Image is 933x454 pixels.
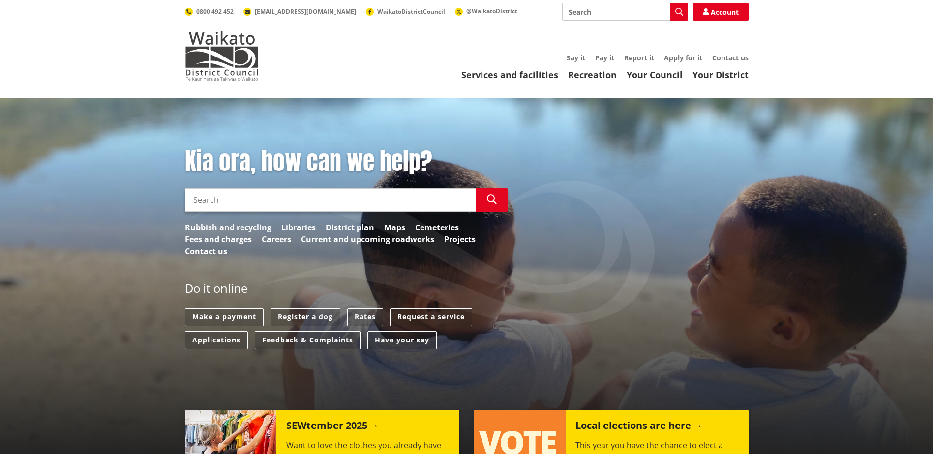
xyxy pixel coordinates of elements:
[377,7,445,16] span: WaikatoDistrictCouncil
[415,222,459,233] a: Cemeteries
[455,7,517,15] a: @WaikatoDistrict
[286,420,379,434] h2: SEWtember 2025
[461,69,558,81] a: Services and facilities
[255,331,361,349] a: Feedback & Complaints
[575,420,703,434] h2: Local elections are here
[712,53,749,62] a: Contact us
[262,233,291,245] a: Careers
[281,222,316,233] a: Libraries
[627,69,683,81] a: Your Council
[562,3,688,21] input: Search input
[444,233,476,245] a: Projects
[185,188,476,212] input: Search input
[185,331,248,349] a: Applications
[347,308,383,326] a: Rates
[243,7,356,16] a: [EMAIL_ADDRESS][DOMAIN_NAME]
[301,233,434,245] a: Current and upcoming roadworks
[595,53,614,62] a: Pay it
[185,233,252,245] a: Fees and charges
[692,69,749,81] a: Your District
[185,7,234,16] a: 0800 492 452
[185,147,508,176] h1: Kia ora, how can we help?
[185,245,227,257] a: Contact us
[271,308,340,326] a: Register a dog
[326,222,374,233] a: District plan
[624,53,654,62] a: Report it
[185,308,264,326] a: Make a payment
[384,222,405,233] a: Maps
[466,7,517,15] span: @WaikatoDistrict
[693,3,749,21] a: Account
[185,222,271,233] a: Rubbish and recycling
[390,308,472,326] a: Request a service
[196,7,234,16] span: 0800 492 452
[185,282,247,299] h2: Do it online
[664,53,702,62] a: Apply for it
[367,331,437,349] a: Have your say
[567,53,585,62] a: Say it
[568,69,617,81] a: Recreation
[255,7,356,16] span: [EMAIL_ADDRESS][DOMAIN_NAME]
[185,31,259,81] img: Waikato District Council - Te Kaunihera aa Takiwaa o Waikato
[366,7,445,16] a: WaikatoDistrictCouncil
